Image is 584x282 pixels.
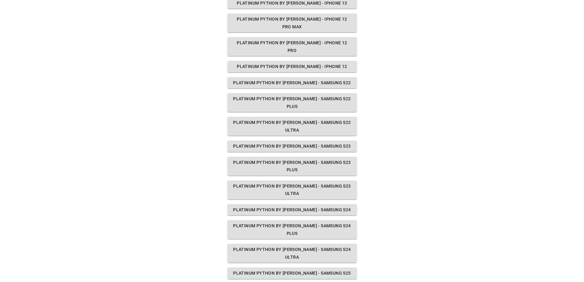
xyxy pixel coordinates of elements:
[228,244,357,263] button: Platinum Python by [PERSON_NAME] - Samsung S24 Ultra
[228,181,357,199] button: Platinum Python by [PERSON_NAME] - Samsung S23 Ultra
[228,37,357,56] button: Platinum Python by [PERSON_NAME] - iPhone 12 Pro
[228,93,357,112] button: Platinum Python by [PERSON_NAME] - Samsung S22 Plus
[228,117,357,136] button: Platinum Python by [PERSON_NAME] - Samsung S22 Ultra
[228,141,357,152] button: Platinum Python by [PERSON_NAME] - Samsung S23
[228,204,357,216] button: Platinum Python by [PERSON_NAME] - Samsung S24
[228,61,357,72] button: Platinum Python by [PERSON_NAME] - iPhone 12
[228,77,357,89] button: Platinum Python by [PERSON_NAME] - Samsung S22
[228,220,357,239] button: Platinum Python by [PERSON_NAME] - Samsung S24 Plus
[228,14,357,32] button: Platinum Python by [PERSON_NAME] - iPhone 12 Pro Max
[228,268,357,279] button: Platinum Python by [PERSON_NAME] - Samsung S25
[228,157,357,176] button: Platinum Python by [PERSON_NAME] - Samsung S23 Plus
